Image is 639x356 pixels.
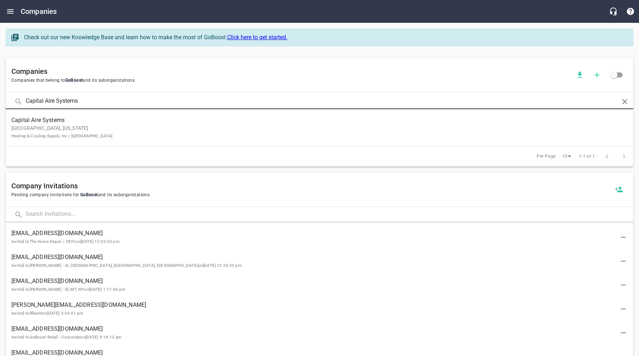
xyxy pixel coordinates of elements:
[615,229,632,246] button: Delete Invitation
[11,253,616,261] span: [EMAIL_ADDRESS][DOMAIN_NAME]
[79,192,98,197] span: GoBoost
[615,253,632,270] button: Delete Invitation
[11,311,83,316] small: Invited to Rheem on [DATE] 3:54:41 pm
[11,325,616,333] span: [EMAIL_ADDRESS][DOMAIN_NAME]
[11,66,571,77] h6: Companies
[11,229,616,238] span: [EMAIL_ADDRESS][DOMAIN_NAME]
[26,207,633,222] input: Search Invitations...
[605,3,622,20] button: Live Chat
[6,112,633,143] a: Capital Aire Systems[GEOGRAPHIC_DATA], [US_STATE]Heating & Cooling Supply, Inc / [GEOGRAPHIC_DATA]
[227,34,287,41] a: Click here to get started.
[11,301,616,309] span: [PERSON_NAME][EMAIL_ADDRESS][DOMAIN_NAME]
[11,124,616,139] p: [GEOGRAPHIC_DATA], [US_STATE]
[615,276,632,294] button: Delete Invitation
[11,277,616,285] span: [EMAIL_ADDRESS][DOMAIN_NAME]
[537,153,557,160] span: Per Page:
[571,66,588,83] button: Download companies
[11,133,112,138] small: Heating & Cooling Supply, Inc / [GEOGRAPHIC_DATA]
[615,300,632,317] button: Delete Invitation
[605,66,623,83] span: Click to view all companies
[26,94,613,109] input: Search Companies...
[588,66,605,83] button: Add a new company
[610,181,628,198] button: Invite a new company
[11,239,119,244] small: Invited to The Home Depot / 3833 on [DATE] 12:06:55 pm
[622,3,639,20] button: Support Portal
[11,263,242,268] small: Invited to [PERSON_NAME] - IA, [GEOGRAPHIC_DATA], [GEOGRAPHIC_DATA], [GEOGRAPHIC_DATA] on [DATE] ...
[11,192,610,199] span: Pending company invitations for and its suborganizations.
[11,77,571,84] span: Companies that belong to and its suborganizations.
[65,78,83,83] span: GoBoost
[615,324,632,341] button: Delete Invitation
[24,33,626,42] div: Check out our new Knowledge Base and learn how to make the most of GoBoost.
[579,153,595,160] span: 1-1 of 1
[11,287,125,292] small: Invited to [PERSON_NAME] - ID, MT, WY on [DATE] 1:17:06 pm
[11,335,121,340] small: Invited to GoBoost Retail - Corporate on [DATE] 9:18:12 am
[559,152,574,161] div: 10
[11,116,616,124] span: Capital Aire Systems
[21,6,57,17] h6: Companies
[2,3,19,20] button: Open drawer
[11,180,610,192] h6: Company Invitations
